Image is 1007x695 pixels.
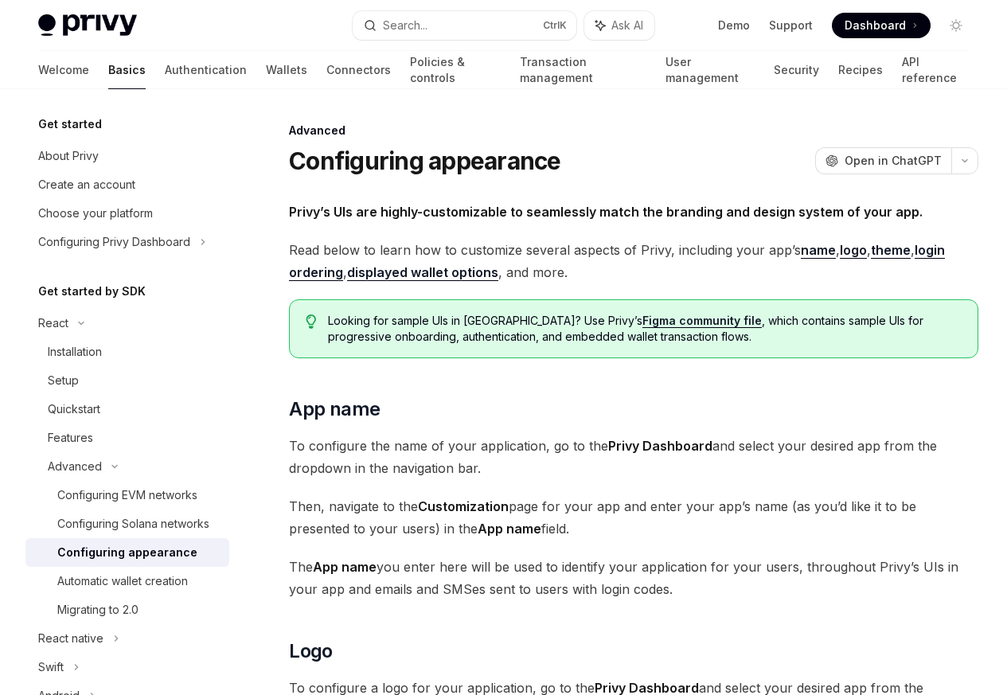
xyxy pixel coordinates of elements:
span: Ask AI [611,18,643,33]
button: Search...CtrlK [353,11,576,40]
div: Features [48,428,93,447]
a: theme [871,242,911,259]
svg: Tip [306,314,317,329]
div: Quickstart [48,400,100,419]
a: Recipes [838,51,883,89]
strong: App name [313,559,377,575]
a: Policies & controls [410,51,501,89]
button: Ask AI [584,11,654,40]
strong: App name [478,521,541,537]
a: Configuring appearance [25,538,229,567]
a: Welcome [38,51,89,89]
span: The you enter here will be used to identify your application for your users, throughout Privy’s U... [289,556,978,600]
span: Logo [289,638,333,664]
div: Configuring appearance [57,543,197,562]
span: Then, navigate to the page for your app and enter your app’s name (as you’d like it to be present... [289,495,978,540]
a: Features [25,424,229,452]
button: Toggle dark mode [943,13,969,38]
a: Quickstart [25,395,229,424]
div: Configuring EVM networks [57,486,197,505]
img: light logo [38,14,137,37]
a: Demo [718,18,750,33]
div: Advanced [289,123,978,139]
a: Security [774,51,819,89]
a: displayed wallet options [347,264,498,281]
div: Migrating to 2.0 [57,600,139,619]
div: Configuring Solana networks [57,514,209,533]
a: Setup [25,366,229,395]
a: Choose your platform [25,199,229,228]
a: Dashboard [832,13,931,38]
span: Read below to learn how to customize several aspects of Privy, including your app’s , , , , , and... [289,239,978,283]
a: Wallets [266,51,307,89]
strong: Privy’s UIs are highly-customizable to seamlessly match the branding and design system of your app. [289,204,923,220]
div: Installation [48,342,102,361]
div: React native [38,629,103,648]
a: Configuring Solana networks [25,510,229,538]
a: Automatic wallet creation [25,567,229,595]
span: Ctrl K [543,19,567,32]
span: App name [289,396,380,422]
strong: Customization [418,498,509,514]
a: Transaction management [520,51,646,89]
div: About Privy [38,146,99,166]
a: Configuring EVM networks [25,481,229,510]
a: Basics [108,51,146,89]
div: Swift [38,658,64,677]
div: Choose your platform [38,204,153,223]
a: About Privy [25,142,229,170]
span: Open in ChatGPT [845,153,942,169]
span: To configure the name of your application, go to the and select your desired app from the dropdow... [289,435,978,479]
a: Connectors [326,51,391,89]
a: Figma community file [642,314,762,328]
a: Installation [25,338,229,366]
h5: Get started by SDK [38,282,146,301]
a: API reference [902,51,969,89]
a: Authentication [165,51,247,89]
div: React [38,314,68,333]
a: Create an account [25,170,229,199]
h1: Configuring appearance [289,146,561,175]
button: Open in ChatGPT [815,147,951,174]
a: name [801,242,836,259]
div: Configuring Privy Dashboard [38,232,190,252]
div: Create an account [38,175,135,194]
span: Dashboard [845,18,906,33]
strong: Privy Dashboard [608,438,712,454]
a: Migrating to 2.0 [25,595,229,624]
div: Setup [48,371,79,390]
a: logo [840,242,867,259]
div: Advanced [48,457,102,476]
h5: Get started [38,115,102,134]
div: Search... [383,16,427,35]
div: Automatic wallet creation [57,572,188,591]
a: Support [769,18,813,33]
span: Looking for sample UIs in [GEOGRAPHIC_DATA]? Use Privy’s , which contains sample UIs for progress... [328,313,962,345]
a: User management [665,51,755,89]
